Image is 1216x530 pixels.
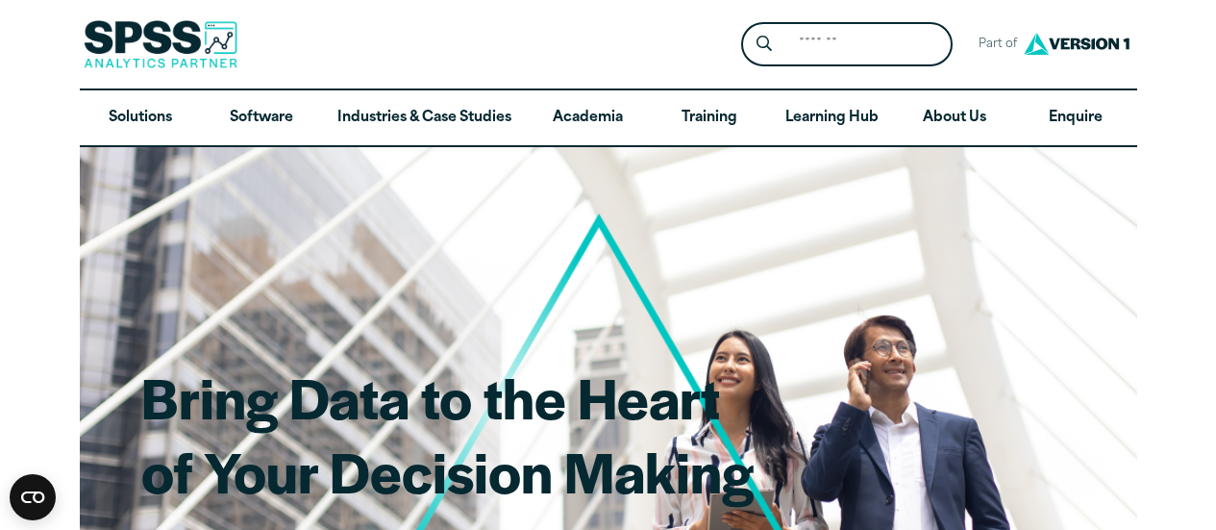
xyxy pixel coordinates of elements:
[1019,26,1134,62] img: Version1 Logo
[894,90,1015,146] a: About Us
[10,474,56,520] button: Open CMP widget
[527,90,648,146] a: Academia
[757,36,772,52] svg: Search magnifying glass icon
[84,20,237,68] img: SPSS Analytics Partner
[201,90,322,146] a: Software
[1015,90,1136,146] a: Enquire
[741,22,953,67] form: Site Header Search Form
[648,90,769,146] a: Training
[80,90,1137,146] nav: Desktop version of site main menu
[322,90,527,146] a: Industries & Case Studies
[141,360,754,509] h1: Bring Data to the Heart of Your Decision Making
[968,31,1019,59] span: Part of
[746,27,782,63] button: Search magnifying glass icon
[80,90,201,146] a: Solutions
[770,90,894,146] a: Learning Hub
